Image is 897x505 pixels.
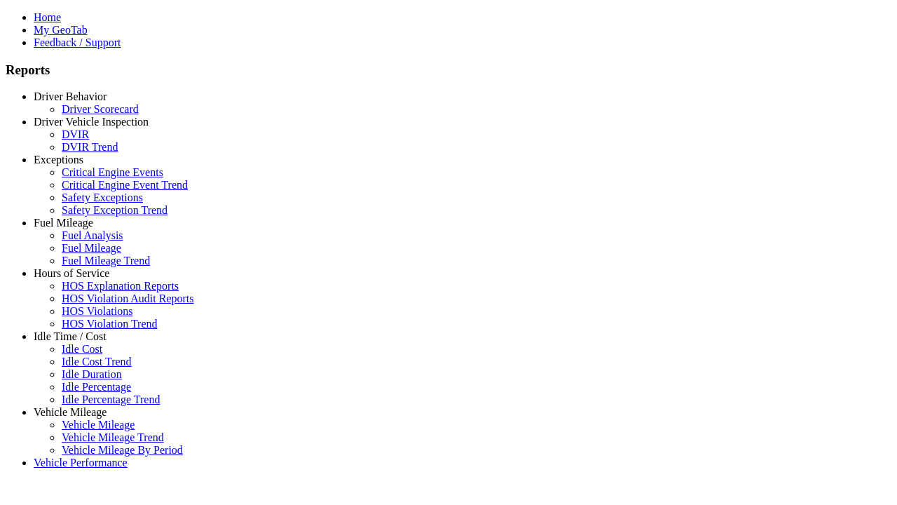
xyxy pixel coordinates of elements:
a: Critical Engine Event Trend [62,179,188,191]
a: Critical Engine Events [62,166,163,178]
a: Vehicle Mileage [62,419,135,431]
a: Fuel Mileage Trend [62,255,150,267]
a: Safety Exceptions [62,191,143,203]
a: My GeoTab [34,24,88,36]
a: Home [34,11,61,23]
a: Idle Percentage Trend [62,393,160,405]
a: Driver Behavior [34,90,107,102]
h3: Reports [6,62,891,78]
a: Vehicle Mileage [34,406,107,418]
a: Fuel Analysis [62,229,123,241]
a: Vehicle Performance [34,457,128,469]
a: DVIR Trend [62,141,118,153]
a: Fuel Mileage [34,217,93,229]
a: Driver Scorecard [62,103,139,115]
a: Feedback / Support [34,36,121,48]
a: HOS Explanation Reports [62,280,179,292]
a: Vehicle Mileage By Period [62,444,183,456]
a: HOS Violation Trend [62,318,158,330]
a: Idle Cost [62,343,102,355]
a: Exceptions [34,154,83,166]
a: Idle Duration [62,368,122,380]
a: Idle Percentage [62,381,131,393]
a: Fuel Mileage [62,242,121,254]
a: Idle Time / Cost [34,330,107,342]
a: HOS Violations [62,305,132,317]
a: Idle Cost Trend [62,356,132,368]
a: Driver Vehicle Inspection [34,116,149,128]
a: Vehicle Mileage Trend [62,431,164,443]
a: Safety Exception Trend [62,204,167,216]
a: DVIR [62,128,89,140]
a: HOS Violation Audit Reports [62,292,194,304]
a: Hours of Service [34,267,109,279]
